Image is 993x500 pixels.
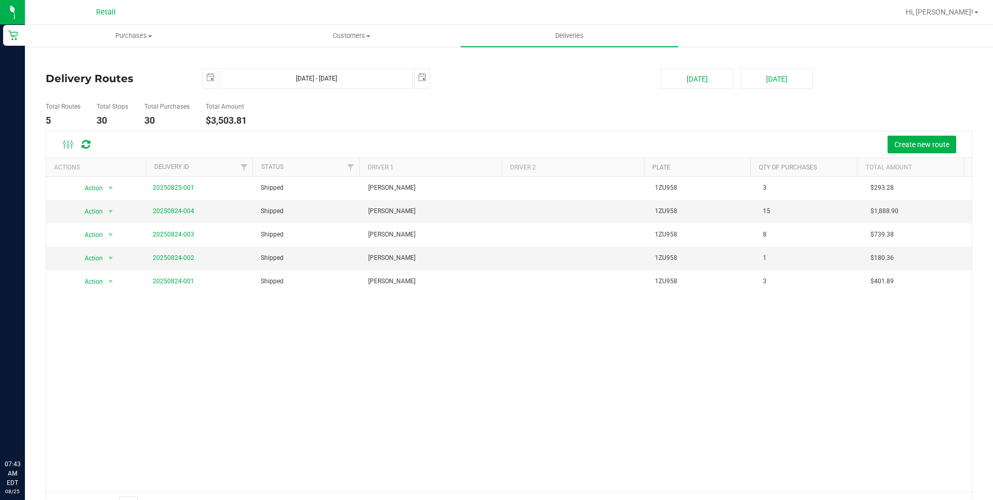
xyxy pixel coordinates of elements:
button: Create new route [888,136,956,153]
span: Customers [243,31,460,41]
a: Filter [235,158,252,176]
span: Action [76,204,104,219]
span: Create new route [894,140,949,149]
p: 07:43 AM EDT [5,459,20,488]
a: 20250825-001 [153,184,194,191]
h5: Total Purchases [144,103,190,110]
th: Driver 2 [502,158,644,176]
span: 1ZU958 [655,230,677,240]
h4: 30 [144,115,190,126]
span: 8 [763,230,767,240]
th: Total Amount [857,158,964,176]
iframe: Resource center [10,417,42,448]
span: select [203,69,218,87]
span: Action [76,274,104,289]
a: 20250824-002 [153,254,194,261]
a: Delivery ID [154,163,189,170]
button: [DATE] [661,68,733,89]
h4: $3,503.81 [206,115,247,126]
th: Driver 1 [359,158,502,176]
a: Purchases [25,25,243,47]
a: 20250824-004 [153,207,194,215]
span: Hi, [PERSON_NAME]! [906,8,973,16]
button: [DATE] [740,68,813,89]
h5: Total Stops [97,103,128,110]
span: Action [76,251,104,266]
span: $1,888.90 [870,206,898,216]
span: Deliveries [541,31,598,41]
span: 1ZU958 [655,277,677,286]
span: 1ZU958 [655,183,677,193]
span: Retail [96,8,116,17]
span: 1 [763,253,767,263]
span: [PERSON_NAME] [368,183,415,193]
span: [PERSON_NAME] [368,277,415,286]
span: Action [76,228,104,242]
h5: Total Amount [206,103,247,110]
div: Actions [54,164,142,171]
span: 3 [763,277,767,286]
span: 3 [763,183,767,193]
span: $293.28 [870,183,894,193]
span: Shipped [261,277,284,286]
span: $739.38 [870,230,894,240]
a: 20250824-001 [153,278,194,285]
span: Shipped [261,253,284,263]
h4: 5 [46,115,80,126]
span: select [415,69,430,87]
span: [PERSON_NAME] [368,206,415,216]
span: [PERSON_NAME] [368,253,415,263]
span: Purchases [25,31,242,41]
span: [PERSON_NAME] [368,230,415,240]
a: Deliveries [461,25,678,47]
h5: Total Routes [46,103,80,110]
a: Customers [243,25,460,47]
span: 1ZU958 [655,206,677,216]
inline-svg: Retail [8,30,18,41]
p: 08/25 [5,488,20,495]
span: select [104,181,117,195]
span: Shipped [261,183,284,193]
a: Status [261,163,284,170]
span: Shipped [261,230,284,240]
a: 20250824-003 [153,231,194,238]
a: Plate [652,164,670,171]
span: $180.36 [870,253,894,263]
span: 15 [763,206,770,216]
span: Shipped [261,206,284,216]
h4: 30 [97,115,128,126]
span: select [104,228,117,242]
h4: Delivery Routes [46,68,187,89]
span: $401.89 [870,277,894,286]
span: Action [76,181,104,195]
a: Filter [342,158,359,176]
span: select [104,204,117,219]
span: select [104,251,117,266]
a: Qty of Purchases [759,164,817,171]
span: select [104,274,117,289]
span: 1ZU958 [655,253,677,263]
